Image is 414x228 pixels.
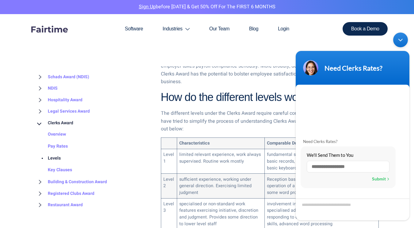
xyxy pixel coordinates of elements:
a: Legal Services Award [36,106,90,118]
a: Building & Construction Award [36,176,107,188]
a: Hospitality Award [36,94,82,106]
h2: How do the different levels work? [161,90,379,105]
a: NDIS [36,83,58,95]
strong: Comparable Duties [267,140,305,146]
td: sufficient experience, working under general direction. Exercising limited judgment [177,174,264,198]
a: Sign Up [139,3,156,10]
a: Overview [36,129,66,141]
span: Book a Demo [351,26,379,31]
a: Pay Rates [36,141,68,153]
a: Schads Award (NDIS) [36,71,89,83]
a: Login [268,14,299,44]
iframe: SalesIQ Chatwindow [293,29,412,223]
p: before [DATE] & Get 50% Off for the FIRST 6 MONTHS [5,3,409,11]
a: Key Clauses [36,164,72,176]
a: Restaurant Award [36,199,83,211]
a: Clerks Award [36,117,73,129]
td: Level 2 [161,174,177,198]
a: Levels [36,153,61,164]
a: Industries [153,14,199,44]
a: Our Team [199,14,239,44]
td: fundamental switchboard/reception, maintaining basic records, handling mail, dealing with account... [264,149,378,174]
a: Software [115,14,153,44]
div: BROWSE TOPICS [36,58,152,211]
td: Reception basics plus some interpersonal skills, operation of a wider range of business equipment... [264,174,378,198]
a: Book a Demo [343,22,388,36]
strong: Characteristics [179,140,210,146]
p: The different levels under the Clerks Award require careful consideration. The team at Fairtime h... [161,110,379,133]
nav: BROWSE TOPICS [36,71,152,211]
td: Level 1 [161,149,177,174]
a: Blog [239,14,268,44]
td: limited relevant experience, work always supervised. Routine work mostly [177,149,264,174]
a: Registered Clubs Award [36,188,94,199]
